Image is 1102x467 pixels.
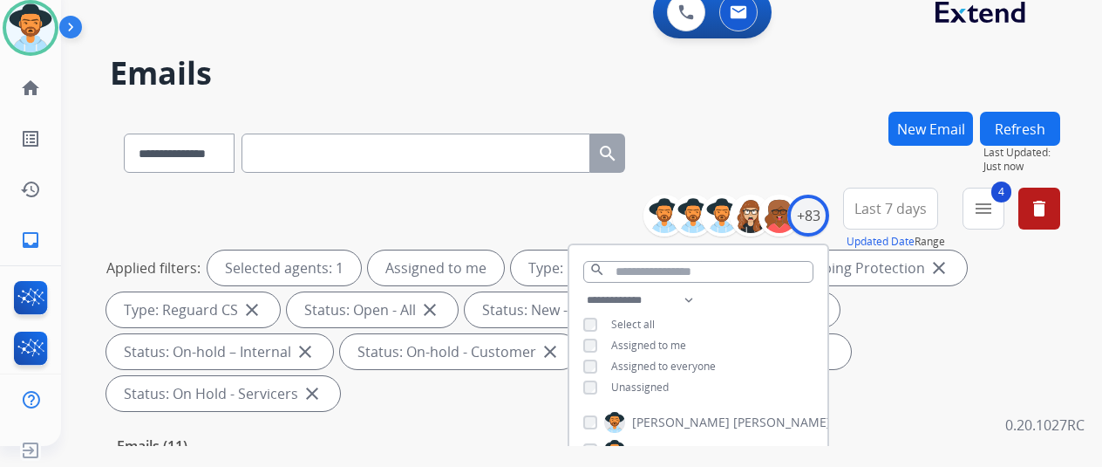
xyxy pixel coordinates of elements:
[1005,415,1085,436] p: 0.20.1027RC
[787,195,829,237] div: +83
[963,188,1004,230] button: 4
[632,414,730,431] span: [PERSON_NAME]
[6,3,55,52] img: avatar
[973,198,994,219] mat-icon: menu
[106,334,333,369] div: Status: On-hold – Internal
[632,442,730,459] span: [PERSON_NAME]
[295,341,316,362] mat-icon: close
[929,258,949,278] mat-icon: close
[20,128,41,149] mat-icon: list_alt
[611,380,669,395] span: Unassigned
[511,251,731,285] div: Type: Customer Support
[110,56,1060,91] h2: Emails
[368,251,504,285] div: Assigned to me
[854,205,927,212] span: Last 7 days
[287,292,458,327] div: Status: Open - All
[983,160,1060,174] span: Just now
[597,143,618,164] mat-icon: search
[733,414,831,431] span: [PERSON_NAME]
[733,442,831,459] span: [PERSON_NAME]
[20,179,41,200] mat-icon: history
[611,359,716,374] span: Assigned to everyone
[465,292,649,327] div: Status: New - Initial
[20,78,41,99] mat-icon: home
[991,182,1011,203] span: 4
[980,112,1060,146] button: Refresh
[106,376,340,411] div: Status: On Hold - Servicers
[589,262,605,278] mat-icon: search
[611,317,655,332] span: Select all
[983,146,1060,160] span: Last Updated:
[847,234,945,249] span: Range
[106,258,201,278] p: Applied filters:
[110,436,194,457] p: Emails (11)
[241,299,262,320] mat-icon: close
[888,112,973,146] button: New Email
[207,251,361,285] div: Selected agents: 1
[419,299,440,320] mat-icon: close
[340,334,578,369] div: Status: On-hold - Customer
[540,341,561,362] mat-icon: close
[847,235,915,249] button: Updated Date
[302,383,323,404] mat-icon: close
[20,230,41,251] mat-icon: inbox
[843,188,938,230] button: Last 7 days
[106,292,280,327] div: Type: Reguard CS
[1029,198,1050,219] mat-icon: delete
[738,251,967,285] div: Type: Shipping Protection
[611,338,686,353] span: Assigned to me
